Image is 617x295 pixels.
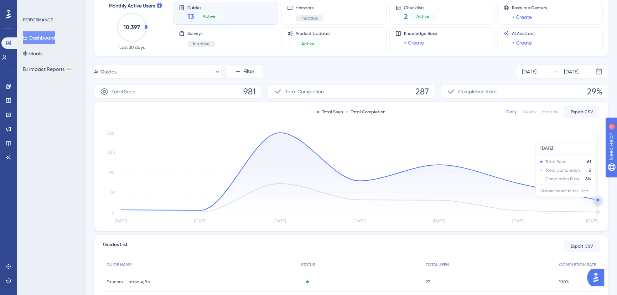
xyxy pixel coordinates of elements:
span: AI Assistant [512,31,535,36]
tspan: [DATE] [512,218,524,223]
span: Active [203,14,216,19]
tspan: 190 [108,170,115,175]
span: Active [416,14,429,19]
div: [DATE] [564,67,579,76]
span: Last 30 days [119,45,145,50]
button: Impact ReportsBETA [23,63,72,76]
span: Inactive [301,15,318,21]
span: Guides [187,5,221,10]
span: Guides List [103,240,128,252]
span: 27 [426,279,430,285]
button: Export CSV [564,240,600,252]
span: Checklists [404,5,435,10]
text: 10,397 [124,24,140,31]
div: Daily [506,109,517,115]
div: Weekly [522,109,536,115]
span: Active [301,41,314,47]
span: Hotspots [296,5,323,11]
span: 287 [415,86,429,97]
button: Goals [23,47,42,60]
span: COMPLETION RATE [559,262,596,268]
tspan: 285 [108,150,115,155]
span: Completion Rate [458,87,497,96]
a: + Create [512,13,532,21]
button: Filter [227,64,262,79]
span: 29% [587,86,602,97]
span: Export CSV [571,243,593,249]
tspan: 380 [107,131,115,136]
span: GUIDE NAME [107,262,131,268]
tspan: [DATE] [586,218,598,223]
span: Knowledge Base [404,31,437,36]
span: Product Updates [296,31,330,36]
span: STATUS [301,262,315,268]
div: PERFORMANCE [23,17,53,23]
a: + Create [404,38,424,47]
span: Total Seen [112,87,135,96]
tspan: 95 [110,190,115,195]
span: 981 [243,86,256,97]
tspan: [DATE] [115,218,127,223]
span: Total Completion [285,87,324,96]
a: + Create [512,38,532,47]
span: 2 [404,11,408,21]
div: Total Seen [317,109,343,115]
button: Export CSV [564,106,600,118]
iframe: UserGuiding AI Assistant Launcher [587,267,608,288]
tspan: 0 [112,211,115,216]
span: TOTAL SEEN [426,262,449,268]
span: Monthly Active Users [109,2,155,10]
span: 13 [187,11,194,21]
span: Inactive [193,41,209,47]
div: BETA [66,67,72,71]
div: Monthly [542,109,558,115]
span: Resource Centers [512,5,547,11]
tspan: [DATE] [433,218,445,223]
span: 100% [559,279,569,285]
tspan: [DATE] [353,218,365,223]
div: [DATE] [522,67,536,76]
span: Surveys [187,31,215,36]
span: All Guides [94,67,116,76]
button: Dashboard [23,31,55,44]
span: Export CSV [571,109,593,115]
tspan: [DATE] [274,218,286,223]
span: Filter [243,67,254,76]
div: Total Completion [346,109,385,115]
span: Need Help? [17,2,45,10]
div: 1 [50,4,52,9]
tspan: [DATE] [194,218,206,223]
button: All Guides [94,64,221,79]
span: Educorp - Introdução [107,279,150,285]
